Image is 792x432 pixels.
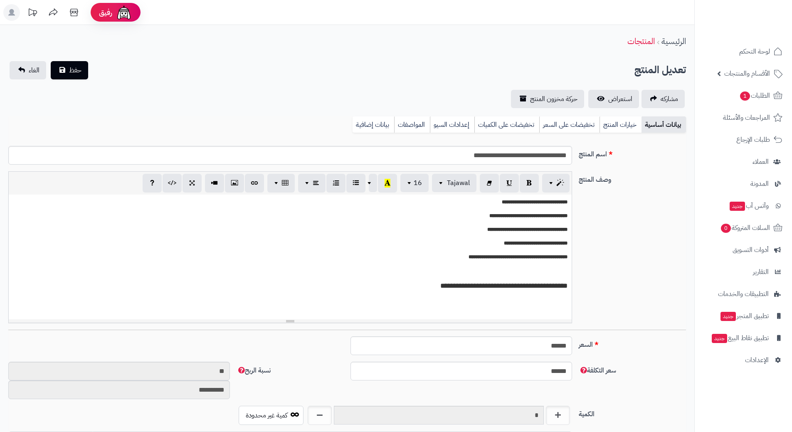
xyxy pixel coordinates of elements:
a: تحديثات المنصة [22,4,43,23]
span: السلات المتروكة [720,222,770,234]
a: الإعدادات [700,350,787,370]
span: الطلبات [739,90,770,101]
a: استعراض [588,90,639,108]
span: مشاركه [661,94,678,104]
img: logo-2.png [735,17,784,35]
button: حفظ [51,61,88,79]
a: بيانات إضافية [353,116,394,133]
a: الطلبات1 [700,86,787,106]
a: حركة مخزون المنتج [511,90,584,108]
span: لوحة التحكم [739,46,770,57]
span: العملاء [753,156,769,168]
button: Tajawal [432,174,476,192]
a: أدوات التسويق [700,240,787,260]
a: تخفيضات على الكميات [474,116,539,133]
label: اسم المنتج [575,146,689,159]
a: الرئيسية [661,35,686,47]
a: التطبيقات والخدمات [700,284,787,304]
span: جديد [712,334,727,343]
a: وآتس آبجديد [700,196,787,216]
span: استعراض [608,94,632,104]
a: التقارير [700,262,787,282]
a: تطبيق نقاط البيعجديد [700,328,787,348]
img: ai-face.png [116,4,132,21]
span: طلبات الإرجاع [736,134,770,146]
a: المواصفات [394,116,430,133]
span: نسبة الربح [237,365,271,375]
span: الغاء [29,65,39,75]
a: طلبات الإرجاع [700,130,787,150]
a: تخفيضات على السعر [539,116,600,133]
span: الأقسام والمنتجات [724,68,770,79]
a: إعدادات السيو [430,116,474,133]
span: جديد [730,202,745,211]
span: سعر التكلفة [579,365,616,375]
a: العملاء [700,152,787,172]
a: مشاركه [641,90,685,108]
label: السعر [575,336,689,350]
h2: تعديل المنتج [634,62,686,79]
a: بيانات أساسية [641,116,686,133]
span: حفظ [69,65,81,75]
span: تطبيق المتجر [720,310,769,322]
span: 1 [740,91,750,101]
span: حركة مخزون المنتج [530,94,577,104]
span: Tajawal [447,178,470,188]
a: المدونة [700,174,787,194]
a: الغاء [10,61,46,79]
span: 0 [720,224,731,233]
a: المنتجات [627,35,655,47]
a: المراجعات والأسئلة [700,108,787,128]
span: 16 [414,178,422,188]
label: الكمية [575,406,689,419]
span: المراجعات والأسئلة [723,112,770,123]
a: السلات المتروكة0 [700,218,787,238]
button: 16 [400,174,429,192]
span: المدونة [750,178,769,190]
label: وصف المنتج [575,171,689,185]
span: جديد [720,312,736,321]
span: التطبيقات والخدمات [718,288,769,300]
a: خيارات المنتج [600,116,641,133]
span: أدوات التسويق [733,244,769,256]
span: رفيق [99,7,112,17]
a: تطبيق المتجرجديد [700,306,787,326]
span: التقارير [753,266,769,278]
span: الإعدادات [745,354,769,366]
span: تطبيق نقاط البيع [711,332,769,344]
span: وآتس آب [729,200,769,212]
a: لوحة التحكم [700,42,787,62]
